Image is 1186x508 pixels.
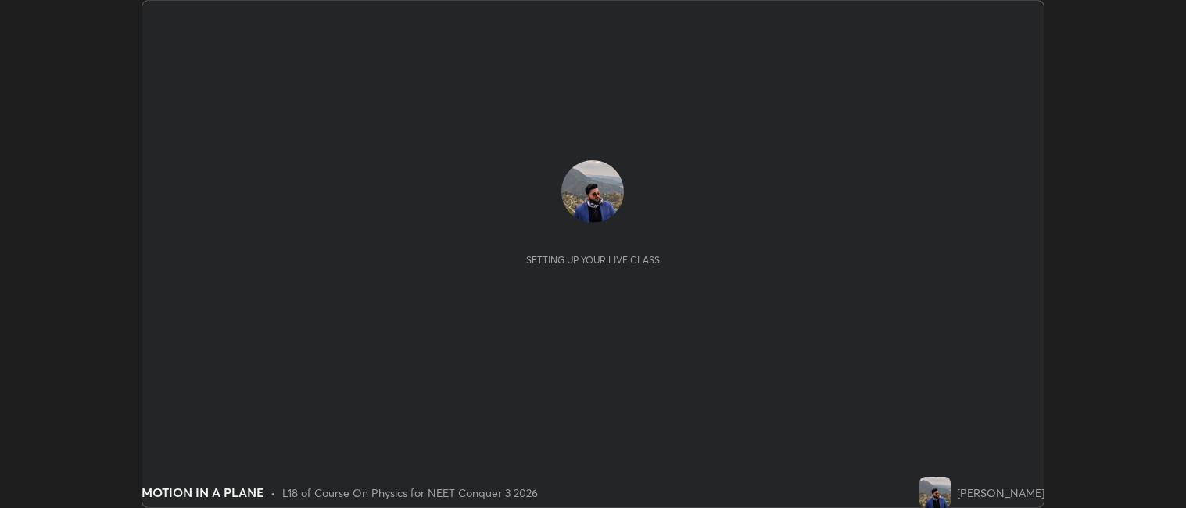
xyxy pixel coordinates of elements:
[526,254,660,266] div: Setting up your live class
[919,477,951,508] img: 32457bb2dde54d7ea7c34c8e2a2521d0.jpg
[957,485,1044,501] div: [PERSON_NAME]
[142,483,264,502] div: MOTION IN A PLANE
[271,485,276,501] div: •
[561,160,624,223] img: 32457bb2dde54d7ea7c34c8e2a2521d0.jpg
[282,485,538,501] div: L18 of Course On Physics for NEET Conquer 3 2026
